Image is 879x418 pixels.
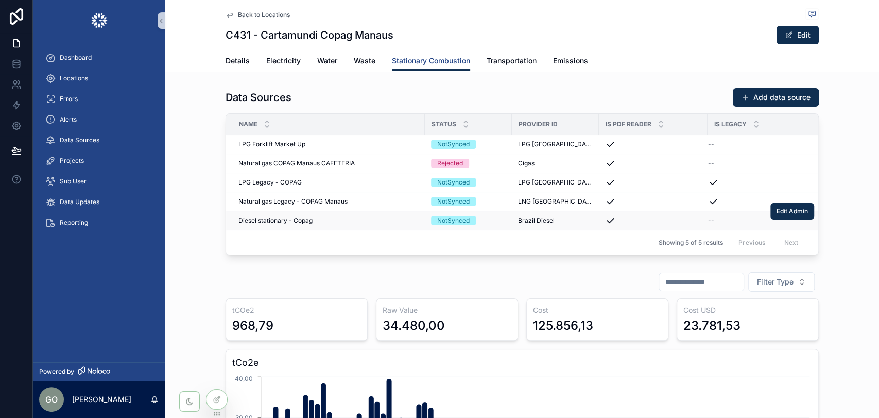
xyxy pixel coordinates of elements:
a: NotSynced [431,178,506,187]
span: Emissions [553,56,588,66]
a: Stationary Combustion [392,52,470,71]
span: Cigas [518,159,535,168]
a: -- [708,216,813,225]
a: Locations [39,69,159,88]
a: Powered by [33,362,165,381]
span: Showing 5 of 5 results [659,239,723,247]
a: Alerts [39,110,159,129]
span: Status [432,120,456,128]
span: LPG Forklift Market Up [238,140,305,148]
div: NotSynced [437,178,470,187]
div: NotSynced [437,216,470,225]
a: NotSynced [431,140,506,149]
button: Select Button [748,272,815,292]
span: Sub User [60,177,87,186]
img: App logo [91,12,108,29]
div: NotSynced [437,140,470,149]
div: Rejected [437,159,463,168]
span: Powered by [39,367,74,376]
div: 34.480,00 [383,317,445,334]
div: NotSynced [437,197,470,206]
a: NotSynced [431,197,506,206]
p: [PERSON_NAME] [72,394,131,405]
a: Brazil Diesel [518,216,593,225]
a: LNG [GEOGRAPHIC_DATA] [518,197,593,206]
h3: Raw Value [383,305,511,315]
span: Natural gas COPAG Manaus CAFETERIA [238,159,355,168]
a: Water [317,52,337,72]
a: Back to Locations [226,11,290,19]
h3: tCo2e [232,356,812,370]
a: LPG Legacy - COPAG [238,178,419,187]
span: Projects [60,157,84,165]
a: Dashboard [39,48,159,67]
a: NotSynced [431,216,506,225]
a: Natural gas COPAG Manaus CAFETERIA [238,159,419,168]
span: Water [317,56,337,66]
span: GO [45,393,58,406]
h3: Cost [533,305,662,315]
a: Sub User [39,172,159,191]
span: Natural gas Legacy - COPAG Manaus [238,197,348,206]
span: Waste [354,56,375,66]
a: Details [226,52,250,72]
h3: Cost USD [683,305,812,315]
a: LPG Forklift Market Up [238,140,419,148]
a: Natural gas Legacy - COPAG Manaus [238,197,419,206]
span: Electricity [266,56,301,66]
span: Provider Id [519,120,558,128]
div: 23.781,53 [683,317,740,334]
span: Reporting [60,219,88,227]
span: Data Sources [60,136,99,144]
span: Details [226,56,250,66]
span: Is PDF Reader [606,120,651,128]
span: LPG Legacy - COPAG [238,178,302,187]
a: Errors [39,90,159,108]
span: Edit Admin [777,207,808,215]
span: Name [239,120,257,128]
div: 125.856,13 [533,317,593,334]
a: LPG [GEOGRAPHIC_DATA] [518,178,593,187]
span: -- [708,140,714,148]
span: Back to Locations [238,11,290,19]
a: Data Sources [39,131,159,149]
a: -- [708,159,813,168]
span: Stationary Combustion [392,56,470,66]
span: Filter Type [757,277,794,287]
span: Data Updates [60,198,99,206]
span: Locations [60,74,88,82]
a: LPG [GEOGRAPHIC_DATA] [518,140,593,148]
h1: C431 - Cartamundi Copag Manaus [226,28,393,42]
div: scrollable content [33,41,165,245]
span: Diesel stationary - Copag [238,216,313,225]
button: Edit [777,26,819,44]
a: Cigas [518,159,593,168]
h3: tCOe2 [232,305,361,315]
button: Add data source [733,88,819,107]
a: Transportation [487,52,537,72]
tspan: 40,00 [234,375,252,382]
span: Transportation [487,56,537,66]
a: Waste [354,52,375,72]
a: Data Updates [39,193,159,211]
a: Diesel stationary - Copag [238,216,419,225]
span: Alerts [60,115,77,124]
a: Electricity [266,52,301,72]
h1: Data Sources [226,90,291,105]
span: -- [708,159,714,168]
a: Projects [39,152,159,170]
a: -- [708,140,813,148]
span: Dashboard [60,54,92,62]
a: Reporting [39,213,159,232]
a: Rejected [431,159,506,168]
div: 968,79 [232,317,273,334]
span: Is Legacy [714,120,747,128]
a: Emissions [553,52,588,72]
span: Errors [60,95,78,103]
button: Edit Admin [770,203,814,220]
span: Brazil Diesel [518,216,555,225]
